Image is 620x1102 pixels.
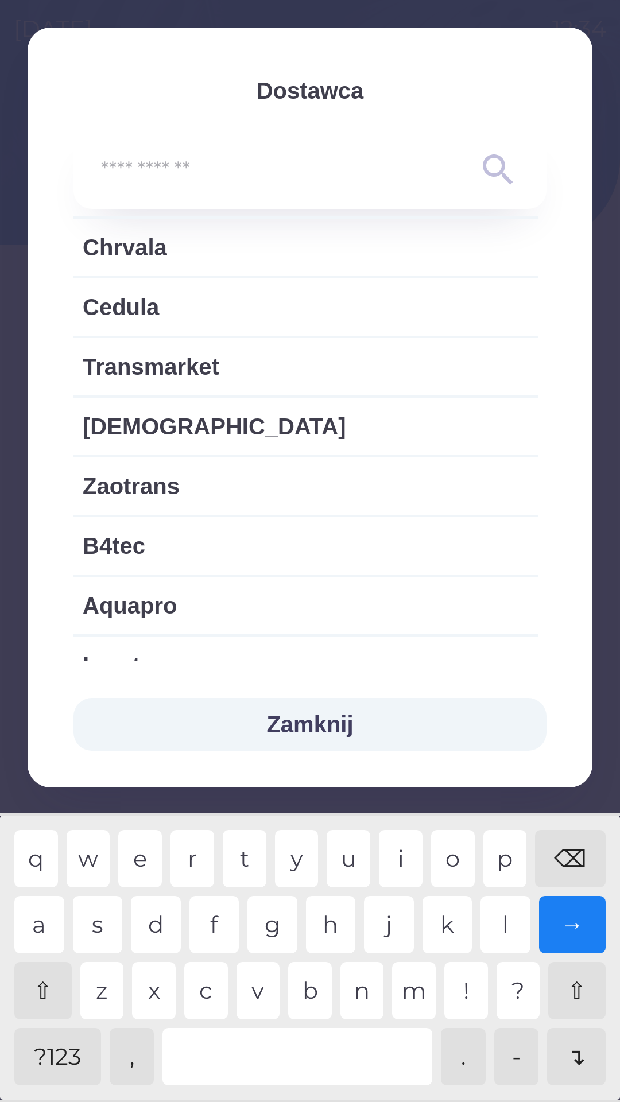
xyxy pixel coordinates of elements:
p: Dostawca [73,73,547,108]
div: Aquapro [73,577,538,634]
span: B4tec [83,529,529,563]
div: Cedula [73,278,538,336]
div: Transmarket [73,338,538,395]
span: Chrvala [83,230,529,265]
div: Chrvala [73,219,538,276]
span: Cedula [83,290,529,324]
div: Loret [73,637,538,694]
button: Zamknij [73,698,547,751]
div: [DEMOGRAPHIC_DATA] [73,398,538,455]
div: Zaotrans [73,457,538,515]
span: [DEMOGRAPHIC_DATA] [83,409,529,444]
span: Transmarket [83,350,529,384]
span: Loret [83,648,529,682]
span: Zaotrans [83,469,529,503]
span: Aquapro [83,588,529,623]
div: B4tec [73,517,538,575]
